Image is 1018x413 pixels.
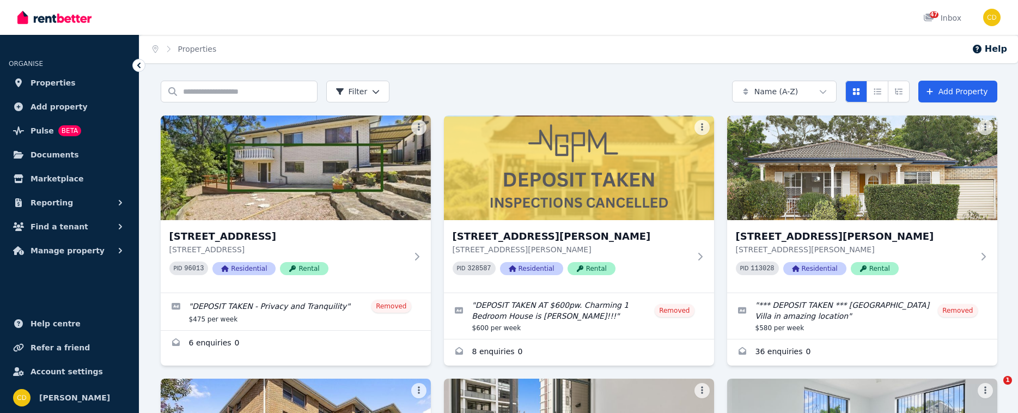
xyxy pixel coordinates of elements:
h3: [STREET_ADDRESS][PERSON_NAME] [453,229,690,244]
code: 113028 [751,265,774,272]
h3: [STREET_ADDRESS] [169,229,407,244]
span: Rental [568,262,615,275]
small: PID [740,265,749,271]
a: Enquiries for 1/1A Neptune Street, Padstow [161,331,431,357]
button: Card view [845,81,867,102]
img: Chris Dimitropoulos [983,9,1001,26]
p: [STREET_ADDRESS][PERSON_NAME] [736,244,973,255]
span: Account settings [31,365,103,378]
nav: Breadcrumb [139,35,229,63]
button: Expanded list view [888,81,910,102]
p: [STREET_ADDRESS] [169,244,407,255]
code: 96013 [184,265,204,272]
a: PulseBETA [9,120,130,142]
span: Filter [336,86,368,97]
button: Name (A-Z) [732,81,837,102]
img: 1/2 Eric Street, Lilyfield [444,116,714,220]
a: Account settings [9,361,130,382]
span: Residential [783,262,846,275]
button: Find a tenant [9,216,130,238]
span: BETA [58,125,81,136]
h3: [STREET_ADDRESS][PERSON_NAME] [736,229,973,244]
button: Filter [326,81,390,102]
span: Marketplace [31,172,83,185]
button: More options [978,120,993,135]
span: Help centre [31,317,81,330]
span: 47 [930,11,938,18]
a: Enquiries for 1/5 Kings Road, Brighton-Le-Sands [727,339,997,366]
button: More options [694,383,710,398]
a: Enquiries for 1/2 Eric Street, Lilyfield [444,339,714,366]
span: Name (A-Z) [754,86,798,97]
span: Refer a friend [31,341,90,354]
span: Residential [500,262,563,275]
p: [STREET_ADDRESS][PERSON_NAME] [453,244,690,255]
a: 1/5 Kings Road, Brighton-Le-Sands[STREET_ADDRESS][PERSON_NAME][STREET_ADDRESS][PERSON_NAME]PID 11... [727,116,997,293]
a: Edit listing: DEPOSIT TAKEN - Privacy and Tranquility [161,293,431,330]
a: Add property [9,96,130,118]
button: Manage property [9,240,130,262]
span: Pulse [31,124,54,137]
button: Help [972,42,1007,56]
span: Properties [31,76,76,89]
div: View options [845,81,910,102]
span: Find a tenant [31,220,88,233]
button: Compact list view [867,81,888,102]
button: More options [411,383,426,398]
a: Edit listing: *** DEPOSIT TAKEN *** Unique Bayside Villa in amazing location [727,293,997,339]
a: Properties [9,72,130,94]
small: PID [457,265,466,271]
span: Manage property [31,244,105,257]
span: Add property [31,100,88,113]
a: Add Property [918,81,997,102]
span: Reporting [31,196,73,209]
iframe: Intercom live chat [981,376,1007,402]
img: RentBetter [17,9,92,26]
a: 1/2 Eric Street, Lilyfield[STREET_ADDRESS][PERSON_NAME][STREET_ADDRESS][PERSON_NAME]PID 328587Res... [444,116,714,293]
a: Help centre [9,313,130,335]
button: More options [694,120,710,135]
img: 1/5 Kings Road, Brighton-Le-Sands [727,116,997,220]
span: 1 [1003,376,1012,385]
span: Rental [280,262,328,275]
a: Edit listing: DEPOSIT TAKEN AT $600pw. Charming 1 Bedroom House is Lilyfield!!! [444,293,714,339]
button: More options [411,120,426,135]
a: Properties [178,45,217,53]
a: Marketplace [9,168,130,190]
div: Inbox [923,13,961,23]
button: Reporting [9,192,130,214]
a: Documents [9,144,130,166]
button: More options [978,383,993,398]
span: [PERSON_NAME] [39,391,110,404]
a: Refer a friend [9,337,130,359]
img: Chris Dimitropoulos [13,389,31,406]
small: PID [174,265,182,271]
img: 1/1A Neptune Street, Padstow [161,116,431,220]
span: Residential [212,262,276,275]
span: Rental [851,262,899,275]
code: 328587 [467,265,491,272]
a: 1/1A Neptune Street, Padstow[STREET_ADDRESS][STREET_ADDRESS]PID 96013ResidentialRental [161,116,431,293]
span: Documents [31,148,79,161]
span: ORGANISE [9,60,43,68]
